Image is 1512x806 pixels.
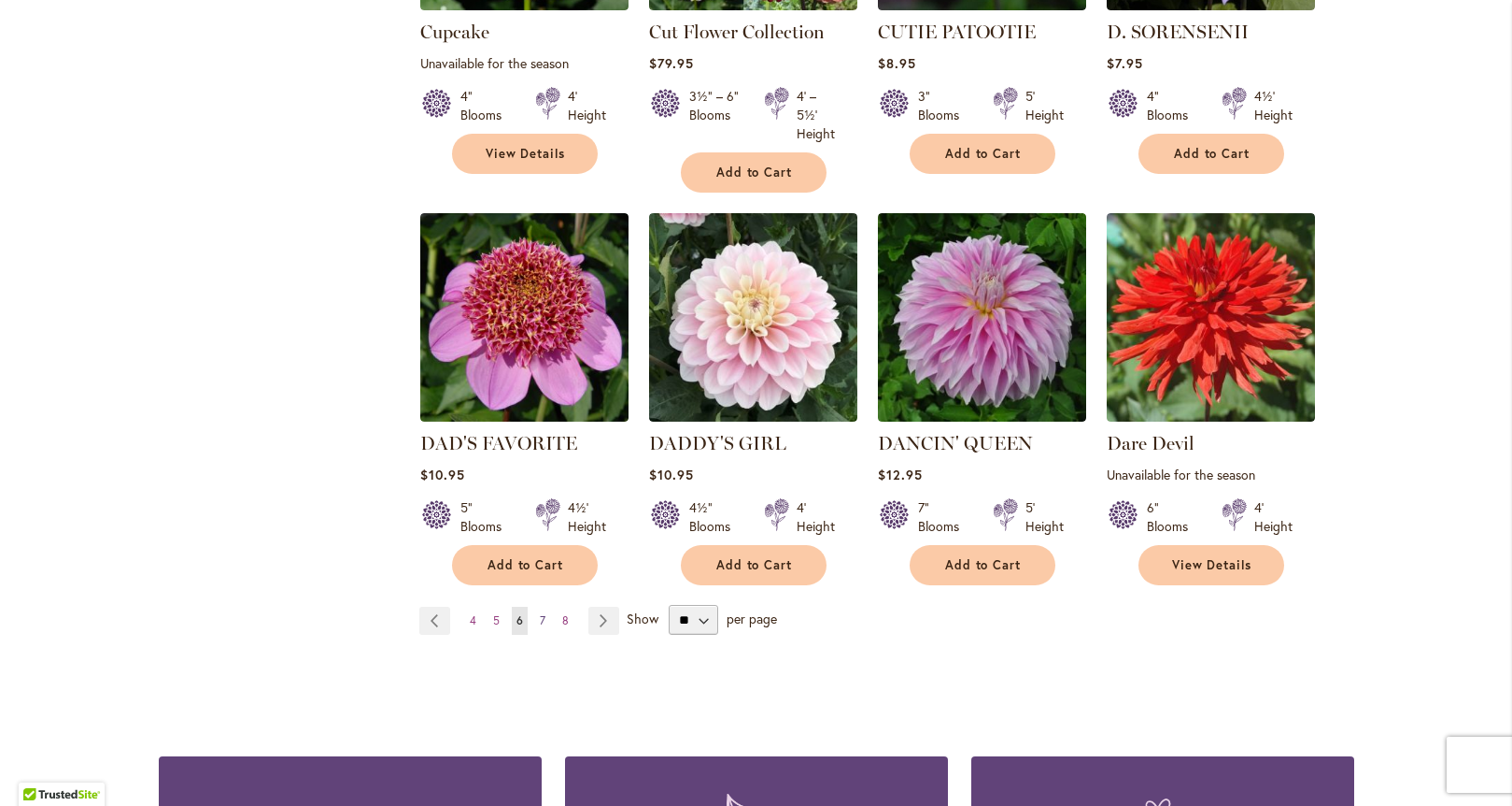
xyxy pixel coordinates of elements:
[420,54,629,72] p: Unavailable for the season
[420,21,489,43] a: Cupcake
[878,466,923,483] span: $12.95
[1025,87,1064,124] div: 5' Height
[486,146,566,162] span: View Details
[420,466,465,483] span: $10.95
[878,432,1033,454] a: DANCIN' QUEEN
[878,21,1036,43] a: CUTIE PATOOTIE
[465,607,481,635] a: 4
[568,498,606,536] div: 4½' Height
[649,408,857,425] a: DADDY'S GIRL
[1138,134,1284,174] button: Add to Cart
[1107,21,1249,43] a: D. SORENSENII
[1107,466,1315,483] p: Unavailable for the season
[1107,432,1194,454] a: Dare Devil
[681,545,827,585] button: Add to Cart
[562,613,569,627] span: 8
[420,408,629,425] a: DAD'S FAVORITE
[540,613,545,627] span: 7
[452,545,598,585] button: Add to Cart
[1138,545,1284,585] a: View Details
[878,213,1086,422] img: Dancin' Queen
[420,213,629,422] img: DAD'S FAVORITE
[878,54,916,72] span: $8.95
[797,498,835,536] div: 4' Height
[918,498,970,536] div: 7" Blooms
[488,607,504,635] a: 5
[649,21,825,43] a: Cut Flower Collection
[493,613,500,627] span: 5
[649,54,694,72] span: $79.95
[918,87,970,124] div: 3" Blooms
[1147,498,1199,536] div: 6" Blooms
[460,498,513,536] div: 5" Blooms
[878,408,1086,425] a: Dancin' Queen
[1174,146,1251,162] span: Add to Cart
[716,557,793,573] span: Add to Cart
[689,87,742,143] div: 3½" – 6" Blooms
[1107,54,1143,72] span: $7.95
[1254,87,1293,124] div: 4½' Height
[910,134,1055,174] button: Add to Cart
[470,613,476,627] span: 4
[535,607,550,635] a: 7
[452,134,598,174] a: View Details
[649,432,786,454] a: DADDY'S GIRL
[627,610,658,627] span: Show
[460,87,513,124] div: 4" Blooms
[558,607,573,635] a: 8
[1025,498,1064,536] div: 5' Height
[1254,498,1293,536] div: 4' Height
[1147,87,1199,124] div: 4" Blooms
[727,610,777,627] span: per page
[681,152,827,193] button: Add to Cart
[14,740,66,792] iframe: Launch Accessibility Center
[945,557,1022,573] span: Add to Cart
[689,498,742,536] div: 4½" Blooms
[516,613,523,627] span: 6
[797,87,835,143] div: 4' – 5½' Height
[420,432,577,454] a: DAD'S FAVORITE
[488,557,564,573] span: Add to Cart
[568,87,606,124] div: 4' Height
[945,146,1022,162] span: Add to Cart
[1107,213,1315,422] img: Dare Devil
[1172,557,1252,573] span: View Details
[649,466,694,483] span: $10.95
[716,165,793,180] span: Add to Cart
[910,545,1055,585] button: Add to Cart
[1107,408,1315,425] a: Dare Devil
[649,213,857,422] img: DADDY'S GIRL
